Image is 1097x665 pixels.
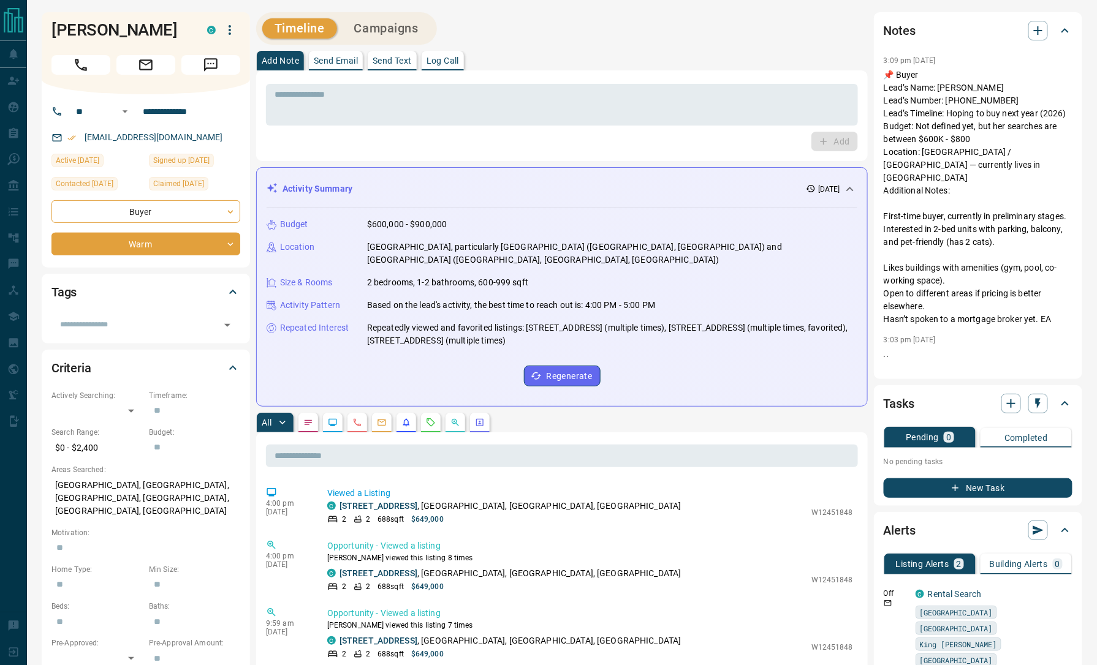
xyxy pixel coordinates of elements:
[884,478,1072,498] button: New Task
[266,508,309,516] p: [DATE]
[366,581,370,592] p: 2
[884,336,936,344] p: 3:03 pm [DATE]
[262,56,299,65] p: Add Note
[266,628,309,636] p: [DATE]
[116,55,175,75] span: Email
[340,500,681,513] p: , [GEOGRAPHIC_DATA], [GEOGRAPHIC_DATA], [GEOGRAPHIC_DATA]
[327,539,853,552] p: Opportunity - Viewed a listing
[262,418,271,427] p: All
[51,358,91,378] h2: Criteria
[51,390,143,401] p: Actively Searching:
[920,622,993,634] span: [GEOGRAPHIC_DATA]
[266,619,309,628] p: 9:59 am
[153,154,210,167] span: Signed up [DATE]
[378,514,404,525] p: 688 sqft
[811,507,853,518] p: W12451848
[327,620,853,631] p: [PERSON_NAME] viewed this listing 7 times
[367,299,655,312] p: Based on the lead's activity, the best time to reach out is: 4:00 PM - 5:00 PM
[916,590,924,598] div: condos.ca
[340,634,681,647] p: , [GEOGRAPHIC_DATA], [GEOGRAPHIC_DATA], [GEOGRAPHIC_DATA]
[377,418,387,427] svg: Emails
[1004,434,1048,442] p: Completed
[342,18,431,39] button: Campaigns
[56,154,99,167] span: Active [DATE]
[366,648,370,659] p: 2
[818,184,840,195] p: [DATE]
[366,514,370,525] p: 2
[411,514,444,525] p: $649,000
[884,516,1072,545] div: Alerts
[181,55,240,75] span: Message
[367,241,857,266] p: [GEOGRAPHIC_DATA], particularly [GEOGRAPHIC_DATA] ([GEOGRAPHIC_DATA], [GEOGRAPHIC_DATA]) and [GEO...
[149,637,240,648] p: Pre-Approval Amount:
[327,552,853,563] p: [PERSON_NAME] viewed this listing 8 times
[266,552,309,560] p: 4:00 pm
[946,433,951,441] p: 0
[340,567,681,580] p: , [GEOGRAPHIC_DATA], [GEOGRAPHIC_DATA], [GEOGRAPHIC_DATA]
[352,418,362,427] svg: Calls
[401,418,411,427] svg: Listing Alerts
[811,642,853,653] p: W12451848
[67,133,76,142] svg: Email Verified
[51,601,143,612] p: Beds:
[884,389,1072,418] div: Tasks
[51,427,143,438] p: Search Range:
[328,418,338,427] svg: Lead Browsing Activity
[266,560,309,569] p: [DATE]
[367,218,447,231] p: $600,000 - $900,000
[303,418,313,427] svg: Notes
[884,394,914,413] h2: Tasks
[340,636,417,645] a: [STREET_ADDRESS]
[426,418,436,427] svg: Requests
[280,299,340,312] p: Activity Pattern
[314,56,358,65] p: Send Email
[207,26,216,34] div: condos.ca
[280,321,349,334] p: Repeated Interest
[475,418,485,427] svg: Agent Actions
[51,475,240,521] p: [GEOGRAPHIC_DATA], [GEOGRAPHIC_DATA], [GEOGRAPHIC_DATA], [GEOGRAPHIC_DATA], [GEOGRAPHIC_DATA], [G...
[367,321,857,347] p: Repeatedly viewed and favorited listings: [STREET_ADDRESS] (multiple times), [STREET_ADDRESS] (mu...
[1055,560,1060,568] p: 0
[280,241,314,254] p: Location
[51,154,143,171] div: Sat Oct 11 2025
[51,200,240,223] div: Buyer
[149,601,240,612] p: Baths:
[51,55,110,75] span: Call
[51,564,143,575] p: Home Type:
[884,599,892,607] svg: Email
[153,178,204,190] span: Claimed [DATE]
[884,348,1072,361] p: ..
[149,427,240,438] p: Budget:
[327,607,853,620] p: Opportunity - Viewed a listing
[219,317,236,334] button: Open
[411,581,444,592] p: $649,000
[884,453,1072,471] p: No pending tasks
[267,178,857,200] div: Activity Summary[DATE]
[283,182,352,195] p: Activity Summary
[342,514,346,525] p: 2
[51,177,143,194] div: Fri Oct 10 2025
[149,177,240,194] div: Fri Oct 10 2025
[906,433,939,441] p: Pending
[884,520,916,540] h2: Alerts
[51,464,240,475] p: Areas Searched:
[884,21,916,40] h2: Notes
[920,606,993,618] span: [GEOGRAPHIC_DATA]
[811,574,853,585] p: W12451848
[884,56,936,65] p: 3:09 pm [DATE]
[327,502,336,510] div: condos.ca
[524,366,601,386] button: Regenerate
[51,233,240,255] div: Warm
[373,56,412,65] p: Send Text
[884,16,1072,45] div: Notes
[327,636,336,645] div: condos.ca
[340,501,417,511] a: [STREET_ADDRESS]
[118,104,132,119] button: Open
[342,648,346,659] p: 2
[280,218,308,231] p: Budget
[427,56,459,65] p: Log Call
[957,560,962,568] p: 2
[884,370,936,379] p: 2:29 pm [DATE]
[378,648,404,659] p: 688 sqft
[450,418,460,427] svg: Opportunities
